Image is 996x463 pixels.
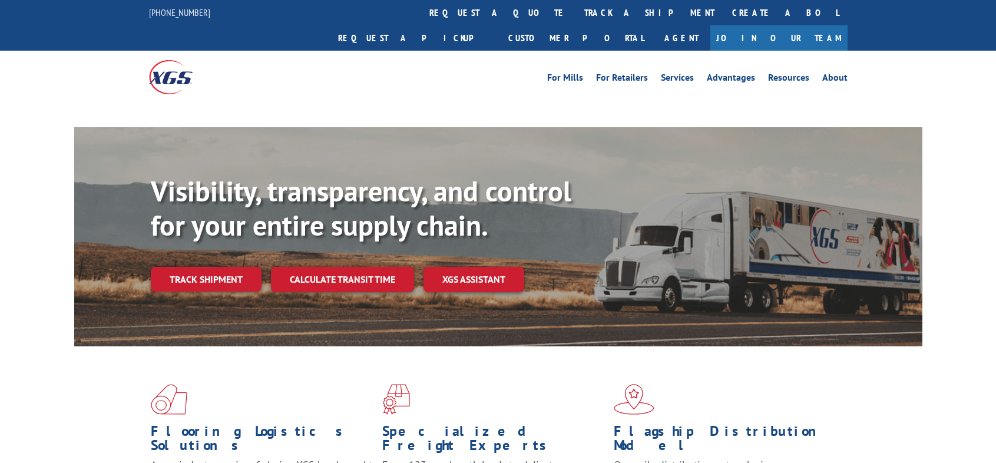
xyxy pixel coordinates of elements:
b: Visibility, transparency, and control for your entire supply chain. [151,173,571,243]
a: Customer Portal [499,25,653,51]
a: About [822,73,848,86]
a: Advantages [707,73,755,86]
a: Agent [653,25,710,51]
a: [PHONE_NUMBER] [149,6,210,18]
a: XGS ASSISTANT [423,267,524,292]
a: Calculate transit time [271,267,414,292]
h1: Flagship Distribution Model [614,424,836,458]
a: For Retailers [596,73,648,86]
a: For Mills [547,73,583,86]
a: Resources [768,73,809,86]
img: xgs-icon-total-supply-chain-intelligence-red [151,384,187,415]
a: Services [661,73,694,86]
img: xgs-icon-flagship-distribution-model-red [614,384,654,415]
img: xgs-icon-focused-on-flooring-red [382,384,410,415]
h1: Flooring Logistics Solutions [151,424,373,458]
a: Track shipment [151,267,262,292]
a: Request a pickup [329,25,499,51]
a: Join Our Team [710,25,848,51]
h1: Specialized Freight Experts [382,424,605,458]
